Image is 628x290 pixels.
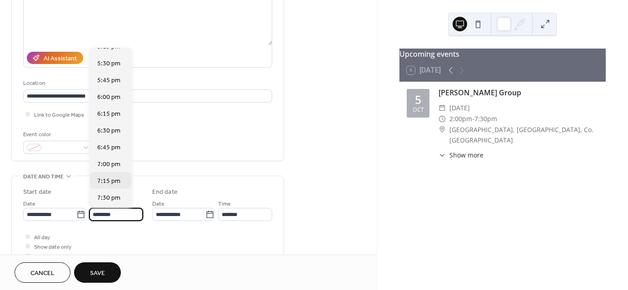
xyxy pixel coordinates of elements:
span: 6:45 pm [97,143,120,152]
span: 7:00 pm [97,160,120,169]
button: ​Show more [439,150,483,160]
span: 7:15 pm [97,177,120,186]
span: 6:30 pm [97,126,120,136]
div: ​ [439,113,446,124]
span: Link to Google Maps [34,110,84,120]
span: Show more [449,150,483,160]
span: Date and time [23,172,64,182]
span: 7:30 pm [97,193,120,203]
button: Save [74,262,121,283]
div: End date [152,187,178,197]
div: Location [23,79,270,88]
span: Date [23,199,35,209]
span: Time [89,199,102,209]
div: [PERSON_NAME] Group [439,87,598,98]
span: Date [152,199,164,209]
span: Cancel [30,269,55,278]
button: AI Assistant [27,52,83,64]
div: ​ [439,103,446,113]
div: Event color [23,130,91,139]
span: Show date only [34,242,71,252]
span: 5:30 pm [97,59,120,69]
span: 5:45 pm [97,76,120,85]
div: ​ [439,150,446,160]
div: Upcoming events [399,49,606,59]
span: [DATE] [449,103,470,113]
span: 2:00pm [449,113,472,124]
div: 5 [415,94,421,105]
span: Time [218,199,231,209]
span: - [472,113,474,124]
span: 7:30pm [474,113,497,124]
span: [GEOGRAPHIC_DATA], [GEOGRAPHIC_DATA], Co. [GEOGRAPHIC_DATA] [449,124,598,146]
div: Start date [23,187,51,197]
span: 6:00 pm [97,93,120,102]
div: AI Assistant [44,54,77,64]
span: Save [90,269,105,278]
button: Cancel [15,262,70,283]
div: ​ [439,124,446,135]
span: 6:15 pm [97,109,120,119]
span: All day [34,233,50,242]
div: Oct [413,107,424,113]
span: Hide end time [34,252,69,261]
